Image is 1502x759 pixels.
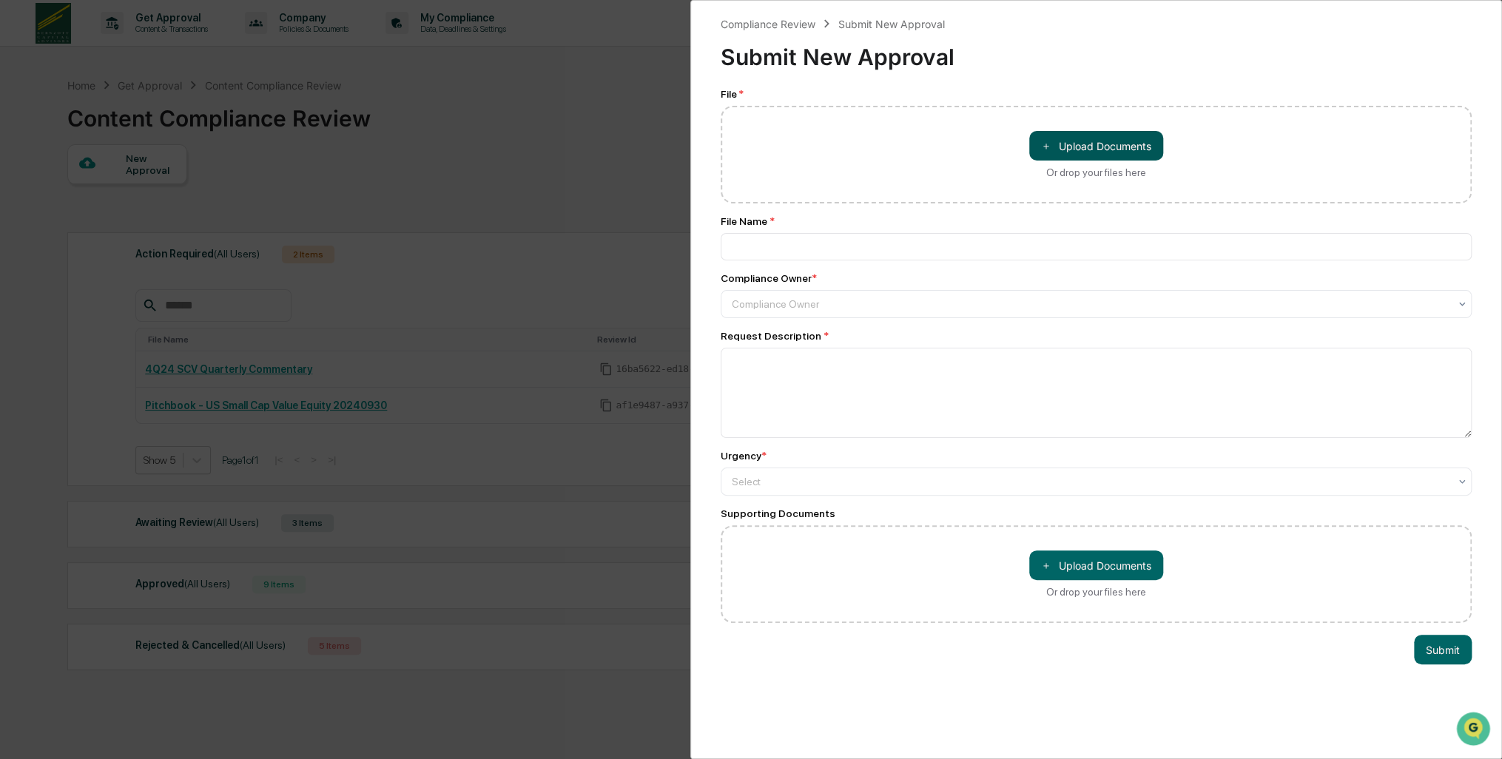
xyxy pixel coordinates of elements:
p: How can we help? [15,31,269,55]
button: Or drop your files here [1029,131,1163,161]
div: 🔎 [15,216,27,228]
button: Or drop your files here [1029,550,1163,580]
div: Or drop your files here [1046,586,1146,598]
div: Or drop your files here [1046,166,1146,178]
div: Submit New Approval [721,32,1472,70]
span: Preclearance [30,186,95,201]
span: Attestations [122,186,183,201]
input: Clear [38,67,244,83]
div: Submit New Approval [838,18,944,30]
span: ＋ [1041,139,1051,153]
div: File [721,88,1472,100]
div: We're available if you need us! [50,128,187,140]
a: Powered byPylon [104,250,179,262]
div: 🗄️ [107,188,119,200]
div: Supporting Documents [721,507,1472,519]
span: Pylon [147,251,179,262]
div: 🖐️ [15,188,27,200]
div: File Name [721,215,1472,227]
a: 🔎Data Lookup [9,209,99,235]
img: 1746055101610-c473b297-6a78-478c-a979-82029cc54cd1 [15,113,41,140]
span: ＋ [1041,559,1051,573]
button: Start new chat [252,118,269,135]
div: Request Description [721,330,1472,342]
div: Urgency [721,450,767,462]
iframe: Open customer support [1455,710,1495,750]
button: Submit [1414,635,1472,664]
a: 🖐️Preclearance [9,181,101,207]
span: Data Lookup [30,215,93,229]
div: Compliance Review [721,18,815,30]
div: Compliance Owner [721,272,817,284]
div: Start new chat [50,113,243,128]
a: 🗄️Attestations [101,181,189,207]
